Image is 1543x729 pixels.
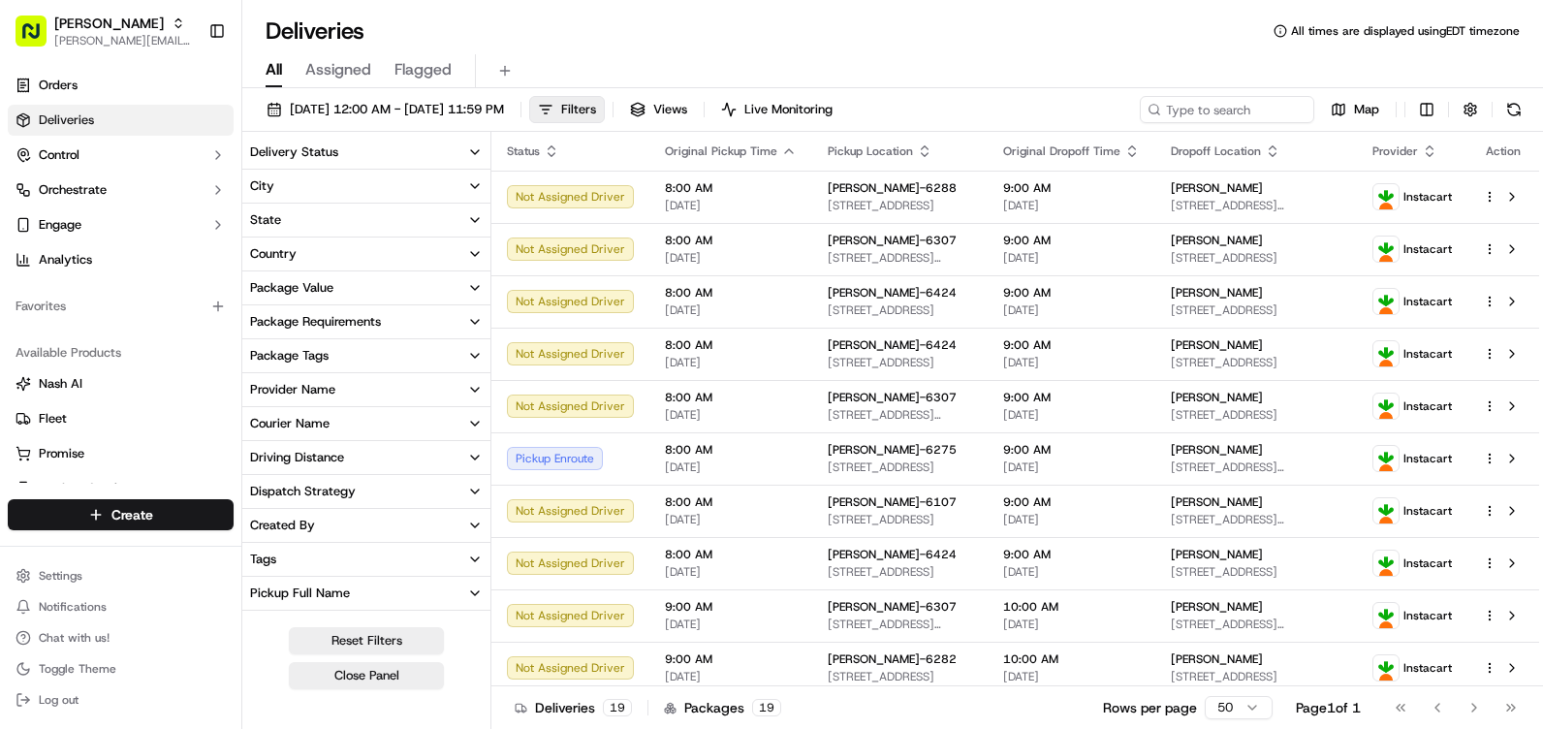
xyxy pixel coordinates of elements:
[39,599,107,615] span: Notifications
[137,328,235,343] a: Powered byPylon
[828,390,957,405] span: [PERSON_NAME]-6307
[39,568,82,584] span: Settings
[54,14,164,33] button: [PERSON_NAME]
[828,547,957,562] span: [PERSON_NAME]-6424
[828,512,972,527] span: [STREET_ADDRESS]
[828,337,957,353] span: [PERSON_NAME]-6424
[250,618,379,636] div: Pickup Business Name
[250,551,276,568] div: Tags
[828,564,972,580] span: [STREET_ADDRESS]
[8,337,234,368] div: Available Products
[289,627,444,654] button: Reset Filters
[39,661,116,677] span: Toggle Theme
[111,505,153,524] span: Create
[828,233,957,248] span: [PERSON_NAME]-6307
[66,205,245,220] div: We're available if you need us!
[1171,250,1341,266] span: [STREET_ADDRESS]
[1003,233,1140,248] span: 9:00 AM
[1003,494,1140,510] span: 9:00 AM
[1171,407,1341,423] span: [STREET_ADDRESS]
[828,250,972,266] span: [STREET_ADDRESS][PERSON_NAME]
[1373,341,1399,366] img: profile_instacart_ahold_partner.png
[1003,302,1140,318] span: [DATE]
[1500,96,1527,123] button: Refresh
[665,250,797,266] span: [DATE]
[665,407,797,423] span: [DATE]
[665,337,797,353] span: 8:00 AM
[1003,198,1140,213] span: [DATE]
[242,373,490,406] button: Provider Name
[828,460,972,475] span: [STREET_ADDRESS]
[665,233,797,248] span: 8:00 AM
[39,630,110,646] span: Chat with us!
[250,585,350,602] div: Pickup Full Name
[665,442,797,458] span: 8:00 AM
[54,33,193,48] button: [PERSON_NAME][EMAIL_ADDRESS][PERSON_NAME][DOMAIN_NAME]
[621,96,696,123] button: Views
[744,101,833,118] span: Live Monitoring
[258,96,513,123] button: [DATE] 12:00 AM - [DATE] 11:59 PM
[1171,512,1341,527] span: [STREET_ADDRESS][PERSON_NAME]
[1140,96,1314,123] input: Type to search
[12,273,156,308] a: 📗Knowledge Base
[1171,651,1263,667] span: [PERSON_NAME]
[1403,555,1452,571] span: Instacart
[266,58,282,81] span: All
[1171,337,1263,353] span: [PERSON_NAME]
[1403,503,1452,519] span: Instacart
[39,480,132,497] span: Product Catalog
[1003,407,1140,423] span: [DATE]
[828,407,972,423] span: [STREET_ADDRESS][PERSON_NAME]
[1003,512,1140,527] span: [DATE]
[16,480,226,497] a: Product Catalog
[39,77,78,94] span: Orders
[8,244,234,275] a: Analytics
[305,58,371,81] span: Assigned
[828,355,972,370] span: [STREET_ADDRESS]
[1403,451,1452,466] span: Instacart
[19,283,35,299] div: 📗
[1003,355,1140,370] span: [DATE]
[394,58,452,81] span: Flagged
[242,577,490,610] button: Pickup Full Name
[8,499,234,530] button: Create
[1403,398,1452,414] span: Instacart
[1003,617,1140,632] span: [DATE]
[39,445,84,462] span: Promise
[8,174,234,206] button: Orchestrate
[1003,599,1140,615] span: 10:00 AM
[1403,189,1452,205] span: Instacart
[1003,143,1120,159] span: Original Dropoff Time
[1403,241,1452,257] span: Instacart
[1296,698,1361,717] div: Page 1 of 1
[664,698,781,717] div: Packages
[752,699,781,716] div: 19
[8,593,234,620] button: Notifications
[39,216,81,234] span: Engage
[1373,237,1399,262] img: profile_instacart_ahold_partner.png
[250,279,333,297] div: Package Value
[1373,394,1399,419] img: profile_instacart_ahold_partner.png
[39,692,79,708] span: Log out
[1171,617,1341,632] span: [STREET_ADDRESS][PERSON_NAME][PERSON_NAME]
[1483,143,1524,159] div: Action
[1171,494,1263,510] span: [PERSON_NAME]
[515,698,632,717] div: Deliveries
[250,517,315,534] div: Created By
[828,669,972,684] span: [STREET_ADDRESS]
[665,302,797,318] span: [DATE]
[561,101,596,118] span: Filters
[828,302,972,318] span: [STREET_ADDRESS]
[1373,289,1399,314] img: profile_instacart_ahold_partner.png
[16,410,226,428] a: Fleet
[250,415,330,432] div: Courier Name
[242,271,490,304] button: Package Value
[242,611,490,644] button: Pickup Business Name
[8,209,234,240] button: Engage
[1003,564,1140,580] span: [DATE]
[8,624,234,651] button: Chat with us!
[1171,355,1341,370] span: [STREET_ADDRESS]
[1373,551,1399,576] img: profile_instacart_ahold_partner.png
[665,390,797,405] span: 8:00 AM
[712,96,841,123] button: Live Monitoring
